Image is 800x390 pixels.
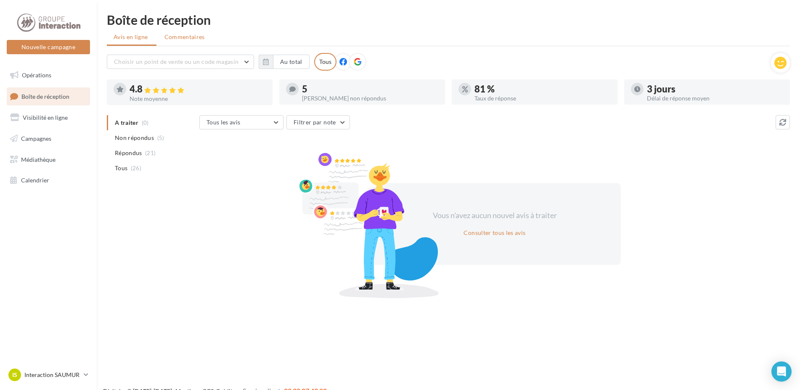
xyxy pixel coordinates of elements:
[259,55,310,69] button: Au total
[302,84,438,94] div: 5
[422,210,567,221] div: Vous n'avez aucun nouvel avis à traiter
[157,134,164,141] span: (5)
[107,13,790,26] div: Boîte de réception
[21,177,49,184] span: Calendrier
[115,164,127,172] span: Tous
[21,135,51,142] span: Campagnes
[21,155,56,163] span: Médiathèque
[647,95,783,101] div: Délai de réponse moyen
[207,119,241,126] span: Tous les avis
[131,165,141,171] span: (26)
[115,134,154,142] span: Non répondus
[5,87,92,105] a: Boîte de réception
[114,58,238,65] span: Choisir un point de vente ou un code magasin
[199,115,283,129] button: Tous les avis
[164,33,205,41] span: Commentaires
[22,71,51,79] span: Opérations
[115,149,142,157] span: Répondus
[24,371,80,379] p: Interaction SAUMUR
[5,109,92,126] a: Visibilité en ligne
[5,171,92,189] a: Calendrier
[7,40,90,54] button: Nouvelle campagne
[145,150,156,156] span: (21)
[771,361,792,382] div: Open Intercom Messenger
[474,95,611,101] div: Taux de réponse
[647,84,783,94] div: 3 jours
[5,130,92,148] a: Campagnes
[273,55,310,69] button: Au total
[5,151,92,169] a: Médiathèque
[107,55,254,69] button: Choisir un point de vente ou un code magasin
[314,53,336,71] div: Tous
[5,66,92,84] a: Opérations
[21,92,69,100] span: Boîte de réception
[7,367,90,383] a: IS Interaction SAUMUR
[12,371,17,379] span: IS
[460,228,529,238] button: Consulter tous les avis
[130,96,266,102] div: Note moyenne
[23,114,68,121] span: Visibilité en ligne
[130,84,266,94] div: 4.8
[286,115,350,129] button: Filtrer par note
[302,95,438,101] div: [PERSON_NAME] non répondus
[474,84,611,94] div: 81 %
